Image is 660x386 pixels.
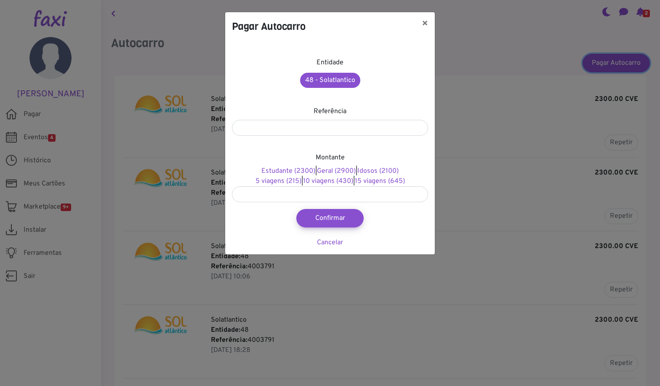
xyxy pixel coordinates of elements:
[415,12,435,36] button: ×
[232,19,306,34] h4: Pagar Autocarro
[314,106,346,116] label: Referência
[316,153,345,163] label: Montante
[255,177,301,185] a: 5 viagens (215)
[317,238,343,247] a: Cancelar
[317,167,356,175] a: Geral (2900)
[317,58,343,68] label: Entidade
[296,209,364,227] button: Confirmar
[300,73,360,88] a: 48 - Solatlantico
[232,166,428,186] div: | | | |
[261,167,315,175] a: Estudante (2300)
[355,177,405,185] a: 15 viagens (645)
[303,177,353,185] a: 10 viagens (430)
[357,167,399,175] a: Idosos (2100)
